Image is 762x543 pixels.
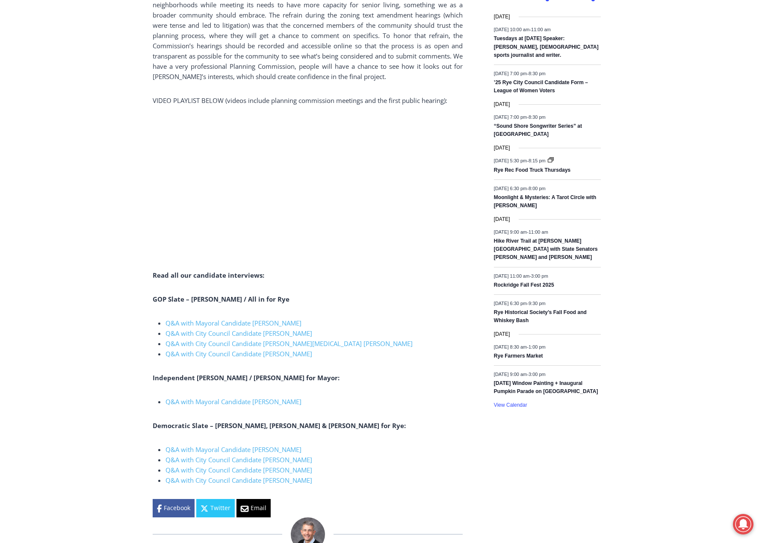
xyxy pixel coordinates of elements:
span: 11:00 am [529,229,548,234]
time: [DATE] [494,13,510,21]
a: Moonlight & Mysteries: A Tarot Circle with [PERSON_NAME] [494,194,597,209]
time: [DATE] [494,330,510,338]
a: Q&A with City Council Candidate [PERSON_NAME] [165,329,312,338]
a: Rye Rec Food Truck Thursdays [494,167,570,174]
a: Q&A with Mayoral Candidate [PERSON_NAME] [165,445,301,454]
span: [DATE] 7:00 pm [494,71,527,76]
span: [DATE] 10:00 am [494,27,530,32]
span: 11:00 am [531,27,551,32]
span: 3:00 pm [531,273,548,278]
span: 8:15 pm [529,158,546,163]
a: Rye Farmers Market [494,353,543,360]
a: Rockridge Fall Fest 2025 [494,282,554,289]
a: Facebook [153,499,195,517]
time: - [494,71,546,76]
a: Q&A with City Council Candidate [PERSON_NAME] [165,455,312,464]
time: - [494,185,546,191]
time: [DATE] [494,215,510,223]
span: 8:00 pm [529,185,546,191]
span: [DATE] 9:00 am [494,229,527,234]
span: [DATE] 9:00 am [494,372,527,377]
iframe: YouTube video player [153,119,392,254]
span: 1:00 pm [529,344,546,349]
span: 9:30 pm [529,301,546,306]
span: Intern @ [DOMAIN_NAME] [224,85,396,104]
time: - [494,27,551,32]
time: - [494,273,548,278]
time: - [494,114,546,120]
time: [DATE] [494,144,510,152]
strong: Independent [PERSON_NAME] / [PERSON_NAME] for Mayor: [153,373,340,382]
a: “Sound Shore Songwriter Series” at [GEOGRAPHIC_DATA] [494,123,582,138]
strong: GOP Slate – [PERSON_NAME] / All in for Rye [153,295,289,303]
a: Twitter [196,499,235,517]
time: [DATE] [494,100,510,109]
time: - [494,158,547,163]
a: Q&A with City Council Candidate [PERSON_NAME] [165,349,312,358]
strong: Democratic Slate – [PERSON_NAME], [PERSON_NAME] & [PERSON_NAME] for Rye: [153,421,406,430]
span: [DATE] 5:30 pm [494,158,527,163]
time: - [494,229,548,234]
a: Q&A with City Council Candidate [PERSON_NAME][MEDICAL_DATA] [PERSON_NAME] [165,339,413,348]
a: Q&A with City Council Candidate [PERSON_NAME] [165,466,312,474]
span: [DATE] 11:00 am [494,273,530,278]
span: [DATE] 7:00 pm [494,114,527,120]
a: Rye Historical Society’s Fall Food and Whiskey Bash [494,309,587,324]
span: [DATE] 6:30 pm [494,301,527,306]
p: VIDEO PLAYLIST BELOW (videos include planning commission meetings and the first public hearing): [153,95,463,106]
a: Q&A with Mayoral Candidate [PERSON_NAME] [165,319,301,327]
time: - [494,344,546,349]
div: "We would have speakers with experience in local journalism speak to us about their experiences a... [216,0,404,83]
a: Email [236,499,271,517]
span: 3:00 pm [529,372,546,377]
span: 8:30 pm [529,114,546,120]
a: Tuesdays at [DATE] Speaker: [PERSON_NAME], [DEMOGRAPHIC_DATA] sports journalist and writer. [494,35,599,59]
time: - [494,372,546,377]
time: - [494,301,546,306]
a: View Calendar [494,402,527,408]
span: 8:30 pm [529,71,546,76]
a: ’25 Rye City Council Candidate Form – League of Women Voters [494,79,588,94]
a: [DATE] Window Painting + Inaugural Pumpkin Parade on [GEOGRAPHIC_DATA] [494,380,598,395]
a: Hike River Trail at [PERSON_NAME][GEOGRAPHIC_DATA] with State Senators [PERSON_NAME] and [PERSON_... [494,238,598,261]
span: [DATE] 8:30 am [494,344,527,349]
span: [DATE] 6:30 pm [494,185,527,191]
a: Intern @ [DOMAIN_NAME] [206,83,414,106]
a: Q&A with City Council Candidate [PERSON_NAME] [165,476,312,484]
a: Q&A with Mayoral Candidate [PERSON_NAME] [165,397,301,406]
strong: Read all our candidate interviews: [153,271,264,279]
